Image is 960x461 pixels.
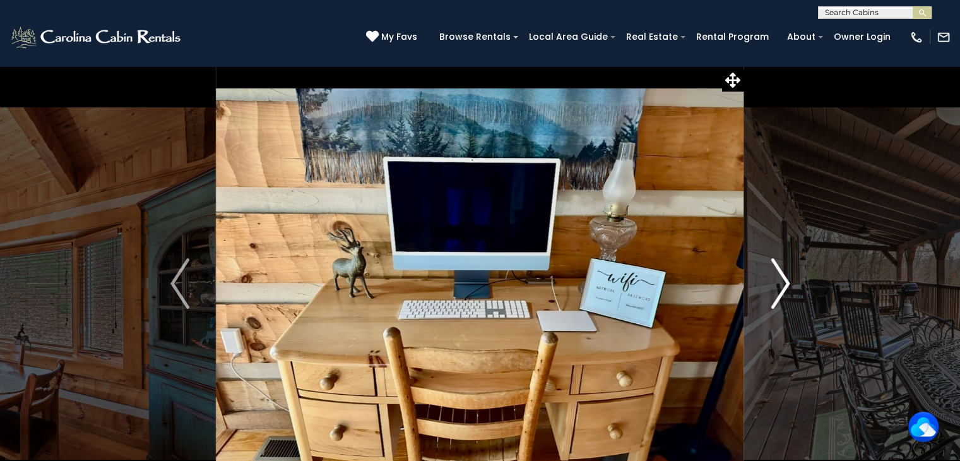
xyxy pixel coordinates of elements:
img: mail-regular-white.png [937,30,951,44]
a: Owner Login [827,27,897,47]
img: phone-regular-white.png [910,30,923,44]
a: About [781,27,822,47]
img: White-1-2.png [9,25,184,50]
a: Local Area Guide [523,27,614,47]
a: My Favs [366,30,420,44]
img: arrow [771,258,790,309]
a: Real Estate [620,27,684,47]
img: arrow [170,258,189,309]
span: My Favs [381,30,417,44]
a: Browse Rentals [433,27,517,47]
a: Rental Program [690,27,775,47]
